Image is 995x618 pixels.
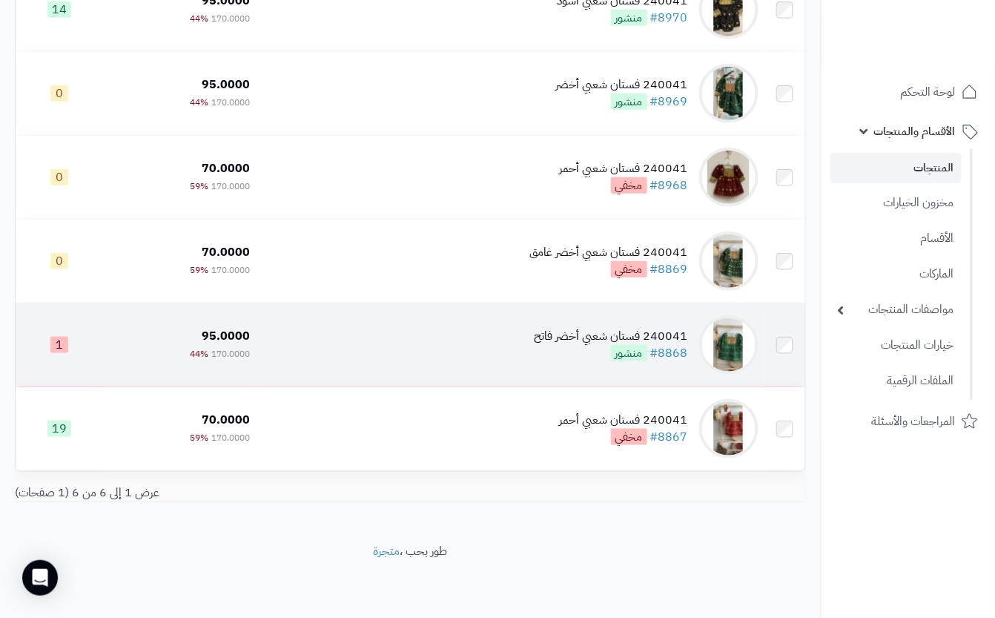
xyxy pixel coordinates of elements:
[699,64,758,123] img: 240041 فستان شعبي أخضر
[830,74,986,110] a: لوحة التحكم
[560,160,688,177] div: 240041 فستان شعبي أحمر
[535,328,688,345] div: 240041 فستان شعبي أخضر فاتح
[556,76,688,93] div: 240041 فستان شعبي أخضر
[47,1,71,18] span: 14
[874,121,956,142] span: الأقسام والمنتجات
[830,153,962,183] a: المنتجات
[211,263,250,277] span: 170.0000
[830,365,962,397] a: الملفات الرقمية
[611,93,647,110] span: منشور
[47,421,71,437] span: 19
[530,244,688,261] div: 240041 فستان شعبي أخضر غامق
[202,411,250,429] span: 70.0000
[650,9,688,27] a: #8970
[190,347,208,361] span: 44%
[830,187,962,219] a: مخزون الخيارات
[699,231,758,291] img: 240041 فستان شعبي أخضر غامق
[650,344,688,362] a: #8868
[202,243,250,261] span: 70.0000
[211,180,250,193] span: 170.0000
[699,399,758,458] img: 240041 فستان شعبي أحمر
[211,12,250,25] span: 170.0000
[830,404,986,439] a: المراجعات والأسئلة
[650,260,688,278] a: #8869
[190,96,208,109] span: 44%
[202,76,250,93] span: 95.0000
[211,431,250,444] span: 170.0000
[611,177,647,194] span: مخفي
[4,484,411,502] div: عرض 1 إلى 6 من 6 (1 صفحات)
[611,10,647,26] span: منشور
[211,96,250,109] span: 170.0000
[202,327,250,345] span: 95.0000
[190,12,208,25] span: 44%
[699,315,758,375] img: 240041 فستان شعبي أخضر فاتح
[190,263,208,277] span: 59%
[560,412,688,429] div: 240041 فستان شعبي أحمر
[830,258,962,290] a: الماركات
[650,428,688,446] a: #8867
[190,431,208,444] span: 59%
[611,261,647,277] span: مخفي
[650,177,688,194] a: #8968
[50,337,68,353] span: 1
[50,85,68,102] span: 0
[650,93,688,111] a: #8969
[611,429,647,445] span: مخفي
[50,169,68,185] span: 0
[830,294,962,326] a: مواصفات المنتجات
[211,347,250,361] span: 170.0000
[830,329,962,361] a: خيارات المنتجات
[22,560,58,596] div: Open Intercom Messenger
[190,180,208,193] span: 59%
[202,160,250,177] span: 70.0000
[611,345,647,361] span: منشور
[50,253,68,269] span: 0
[901,82,956,102] span: لوحة التحكم
[872,411,956,432] span: المراجعات والأسئلة
[830,223,962,254] a: الأقسام
[894,39,981,70] img: logo-2.png
[699,148,758,207] img: 240041 فستان شعبي أحمر
[374,543,400,561] a: متجرة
